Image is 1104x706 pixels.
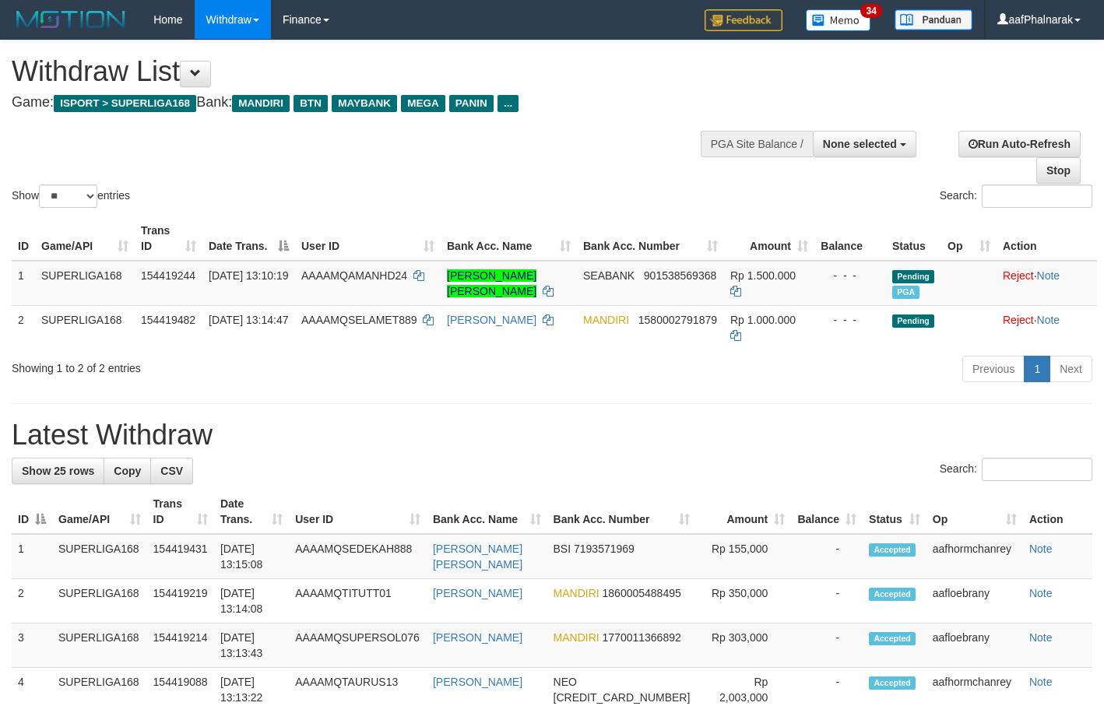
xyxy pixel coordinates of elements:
span: Pending [892,270,934,283]
span: Accepted [869,543,916,557]
a: [PERSON_NAME] [433,676,522,688]
img: MOTION_logo.png [12,8,130,31]
td: aafloebrany [926,579,1023,623]
a: Copy [104,458,151,484]
td: SUPERLIGA168 [52,623,147,668]
td: 2 [12,579,52,623]
span: Rp 1.000.000 [730,314,796,326]
th: ID [12,216,35,261]
h1: Withdraw List [12,56,720,87]
span: BSI [554,543,571,555]
th: Balance [814,216,886,261]
td: [DATE] 13:15:08 [214,534,289,579]
th: Action [997,216,1097,261]
span: CSV [160,465,183,477]
a: Note [1029,587,1053,599]
span: AAAAMQSELAMET889 [301,314,417,326]
input: Search: [982,184,1092,208]
td: · [997,261,1097,306]
td: · [997,305,1097,349]
span: Pending [892,314,934,328]
span: [DATE] 13:14:47 [209,314,288,326]
th: Action [1023,490,1092,534]
th: User ID: activate to sort column ascending [289,490,427,534]
a: Note [1029,631,1053,644]
a: Note [1029,676,1053,688]
a: 1 [1024,356,1050,382]
span: Accepted [869,676,916,690]
span: Copy 1860005488495 to clipboard [603,587,681,599]
th: ID: activate to sort column descending [12,490,52,534]
a: Note [1029,543,1053,555]
th: Amount: activate to sort column ascending [696,490,791,534]
label: Show entries [12,184,130,208]
span: AAAAMQAMANHD24 [301,269,407,282]
a: Note [1037,269,1060,282]
span: Copy 901538569368 to clipboard [644,269,716,282]
span: Copy 5859459281084847 to clipboard [554,691,691,704]
a: Previous [962,356,1025,382]
td: SUPERLIGA168 [35,305,135,349]
span: PANIN [449,95,494,112]
h4: Game: Bank: [12,95,720,111]
div: - - - [821,312,880,328]
th: Bank Acc. Name: activate to sort column ascending [427,490,547,534]
th: Date Trans.: activate to sort column descending [202,216,295,261]
span: Copy 7193571969 to clipboard [574,543,635,555]
td: [DATE] 13:13:43 [214,623,289,668]
img: panduan.png [895,9,972,30]
a: Run Auto-Refresh [958,131,1081,157]
span: Accepted [869,632,916,645]
th: Op: activate to sort column ascending [941,216,997,261]
th: Trans ID: activate to sort column ascending [147,490,214,534]
th: Bank Acc. Number: activate to sort column ascending [577,216,724,261]
a: [PERSON_NAME] [433,631,522,644]
td: aafloebrany [926,623,1023,668]
td: 1 [12,261,35,306]
span: Accepted [869,588,916,601]
span: [DATE] 13:10:19 [209,269,288,282]
span: MANDIRI [554,587,599,599]
span: 154419244 [141,269,195,282]
td: SUPERLIGA168 [52,534,147,579]
th: Date Trans.: activate to sort column ascending [214,490,289,534]
td: AAAAMQSUPERSOL076 [289,623,427,668]
a: [PERSON_NAME] [447,314,536,326]
th: User ID: activate to sort column ascending [295,216,441,261]
span: MANDIRI [232,95,290,112]
td: Rp 350,000 [696,579,791,623]
td: 2 [12,305,35,349]
span: Rp 1.500.000 [730,269,796,282]
th: Game/API: activate to sort column ascending [35,216,135,261]
th: Balance: activate to sort column ascending [791,490,863,534]
span: MAYBANK [332,95,397,112]
label: Search: [940,458,1092,481]
td: AAAAMQSEDEKAH888 [289,534,427,579]
td: 1 [12,534,52,579]
span: 154419482 [141,314,195,326]
td: 3 [12,623,52,668]
span: None selected [823,138,897,150]
td: SUPERLIGA168 [35,261,135,306]
span: ... [498,95,519,112]
td: AAAAMQTITUTT01 [289,579,427,623]
span: ISPORT > SUPERLIGA168 [54,95,196,112]
a: [PERSON_NAME] [433,587,522,599]
img: Button%20Memo.svg [806,9,871,31]
th: Bank Acc. Name: activate to sort column ascending [441,216,577,261]
h1: Latest Withdraw [12,420,1092,451]
td: - [791,579,863,623]
a: [PERSON_NAME] [PERSON_NAME] [433,543,522,571]
span: MANDIRI [554,631,599,644]
div: PGA Site Balance / [701,131,813,157]
td: aafhormchanrey [926,534,1023,579]
a: Reject [1003,314,1034,326]
span: Show 25 rows [22,465,94,477]
td: 154419431 [147,534,214,579]
td: 154419214 [147,623,214,668]
th: Trans ID: activate to sort column ascending [135,216,202,261]
span: MEGA [401,95,445,112]
th: Status: activate to sort column ascending [863,490,926,534]
td: - [791,623,863,668]
th: Bank Acc. Number: activate to sort column ascending [547,490,697,534]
